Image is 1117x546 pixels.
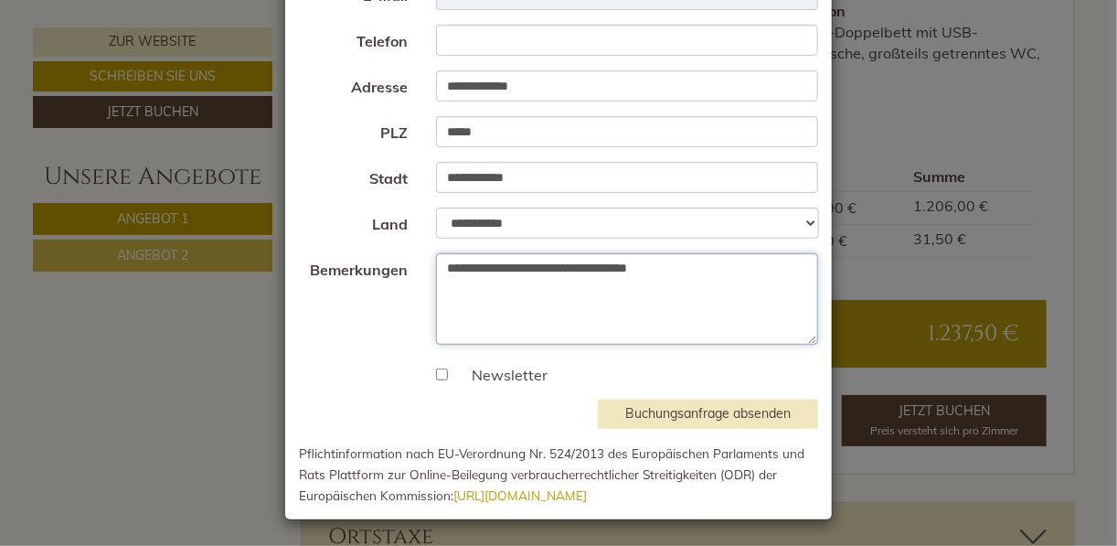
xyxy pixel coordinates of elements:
[454,365,548,386] label: Newsletter
[285,208,422,235] label: Land
[285,25,422,52] label: Telefon
[285,116,422,144] label: PLZ
[285,70,422,98] label: Adresse
[598,400,818,429] button: Buchungsanfrage absenden
[299,445,804,503] small: Pflichtinformation nach EU-Verordnung Nr. 524/2013 des Europäischen Parlaments und Rats Plattform...
[453,487,587,503] a: [URL][DOMAIN_NAME]
[285,253,422,281] label: Bemerkungen
[285,162,422,189] label: Stadt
